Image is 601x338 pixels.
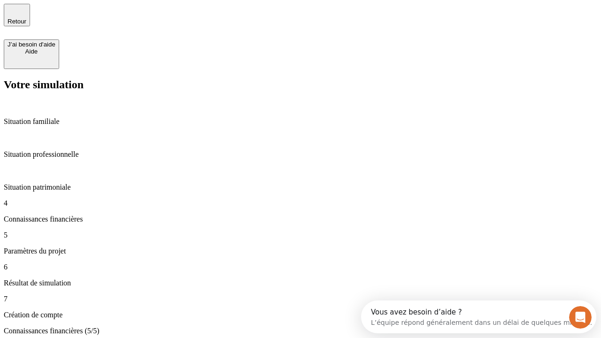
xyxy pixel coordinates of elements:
[4,263,597,271] p: 6
[10,8,231,15] div: Vous avez besoin d’aide ?
[4,78,597,91] h2: Votre simulation
[8,41,55,48] div: J’ai besoin d'aide
[4,183,597,192] p: Situation patrimoniale
[569,306,592,329] iframe: Intercom live chat
[4,279,597,287] p: Résultat de simulation
[4,4,259,30] div: Ouvrir le Messenger Intercom
[361,300,596,333] iframe: Intercom live chat discovery launcher
[4,199,597,207] p: 4
[4,231,597,239] p: 5
[4,4,30,26] button: Retour
[4,117,597,126] p: Situation familiale
[4,311,597,319] p: Création de compte
[10,15,231,25] div: L’équipe répond généralement dans un délai de quelques minutes.
[4,215,597,223] p: Connaissances financières
[4,150,597,159] p: Situation professionnelle
[4,39,59,69] button: J’ai besoin d'aideAide
[4,327,597,335] p: Connaissances financières (5/5)
[4,295,597,303] p: 7
[4,247,597,255] p: Paramètres du projet
[8,18,26,25] span: Retour
[8,48,55,55] div: Aide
